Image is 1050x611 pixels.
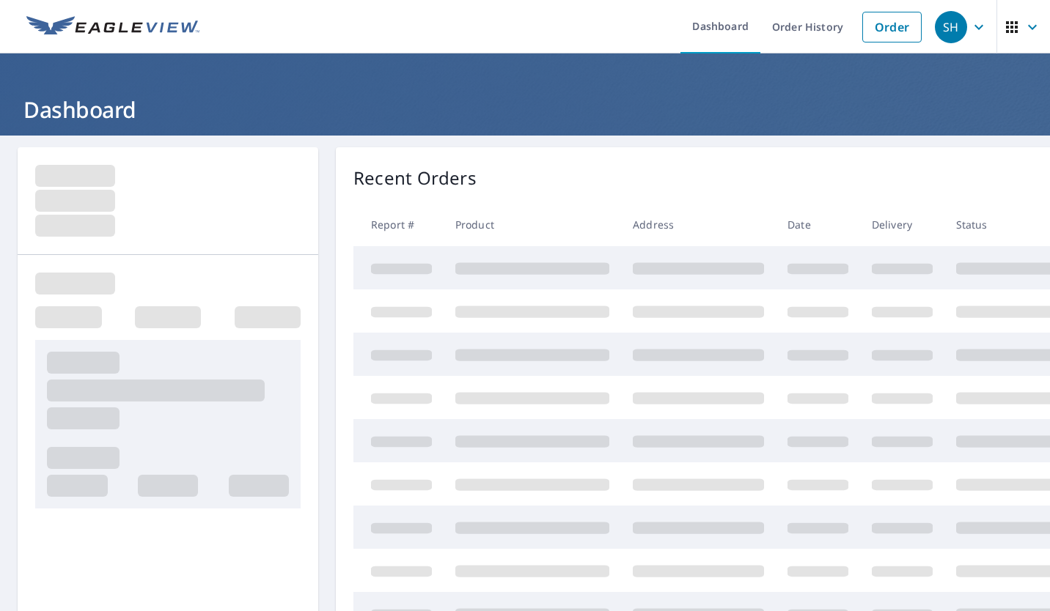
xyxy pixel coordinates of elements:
[621,203,776,246] th: Address
[353,165,477,191] p: Recent Orders
[860,203,944,246] th: Delivery
[18,95,1032,125] h1: Dashboard
[776,203,860,246] th: Date
[353,203,444,246] th: Report #
[862,12,922,42] a: Order
[935,11,967,43] div: SH
[444,203,621,246] th: Product
[26,16,199,38] img: EV Logo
